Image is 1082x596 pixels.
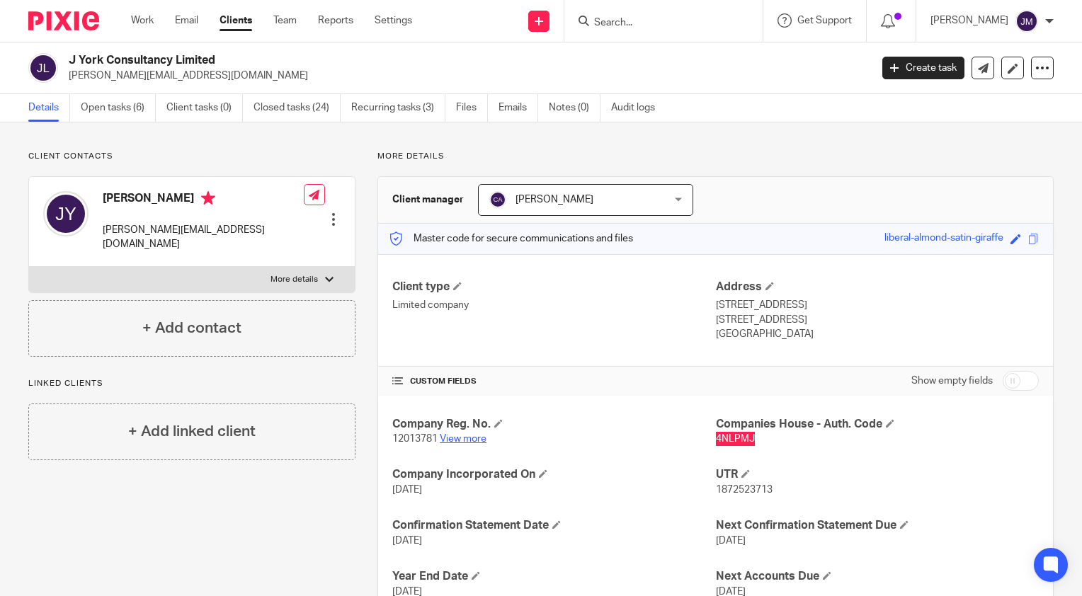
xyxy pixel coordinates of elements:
[103,191,304,209] h4: [PERSON_NAME]
[28,53,58,83] img: svg%3E
[1015,10,1038,33] img: svg%3E
[220,13,252,28] a: Clients
[69,53,702,68] h2: J York Consultancy Limited
[392,376,715,387] h4: CUSTOM FIELDS
[131,13,154,28] a: Work
[882,57,964,79] a: Create task
[273,13,297,28] a: Team
[930,13,1008,28] p: [PERSON_NAME]
[175,13,198,28] a: Email
[389,231,633,246] p: Master code for secure communications and files
[716,518,1039,533] h4: Next Confirmation Statement Due
[716,313,1039,327] p: [STREET_ADDRESS]
[499,94,538,122] a: Emails
[911,374,993,388] label: Show empty fields
[392,467,715,482] h4: Company Incorporated On
[797,16,852,25] span: Get Support
[716,434,755,444] span: 4NLPMJ
[716,280,1039,294] h4: Address
[103,223,304,252] p: [PERSON_NAME][EMAIL_ADDRESS][DOMAIN_NAME]
[716,327,1039,341] p: [GEOGRAPHIC_DATA]
[81,94,156,122] a: Open tasks (6)
[201,191,215,205] i: Primary
[392,569,715,584] h4: Year End Date
[716,417,1039,432] h4: Companies House - Auth. Code
[69,69,861,83] p: [PERSON_NAME][EMAIL_ADDRESS][DOMAIN_NAME]
[392,193,464,207] h3: Client manager
[318,13,353,28] a: Reports
[375,13,412,28] a: Settings
[884,231,1003,247] div: liberal-almond-satin-giraffe
[43,191,89,236] img: svg%3E
[456,94,488,122] a: Files
[392,434,438,444] span: 12013781
[489,191,506,208] img: svg%3E
[716,467,1039,482] h4: UTR
[128,420,256,442] h4: + Add linked client
[28,11,99,30] img: Pixie
[716,569,1039,584] h4: Next Accounts Due
[392,485,422,495] span: [DATE]
[392,518,715,533] h4: Confirmation Statement Date
[611,94,666,122] a: Audit logs
[549,94,600,122] a: Notes (0)
[254,94,341,122] a: Closed tasks (24)
[392,536,422,546] span: [DATE]
[28,94,70,122] a: Details
[516,195,593,205] span: [PERSON_NAME]
[392,298,715,312] p: Limited company
[440,434,486,444] a: View more
[377,151,1054,162] p: More details
[716,485,773,495] span: 1872523713
[593,17,720,30] input: Search
[270,274,318,285] p: More details
[392,417,715,432] h4: Company Reg. No.
[28,378,355,389] p: Linked clients
[28,151,355,162] p: Client contacts
[142,317,241,339] h4: + Add contact
[716,536,746,546] span: [DATE]
[166,94,243,122] a: Client tasks (0)
[351,94,445,122] a: Recurring tasks (3)
[716,298,1039,312] p: [STREET_ADDRESS]
[392,280,715,294] h4: Client type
